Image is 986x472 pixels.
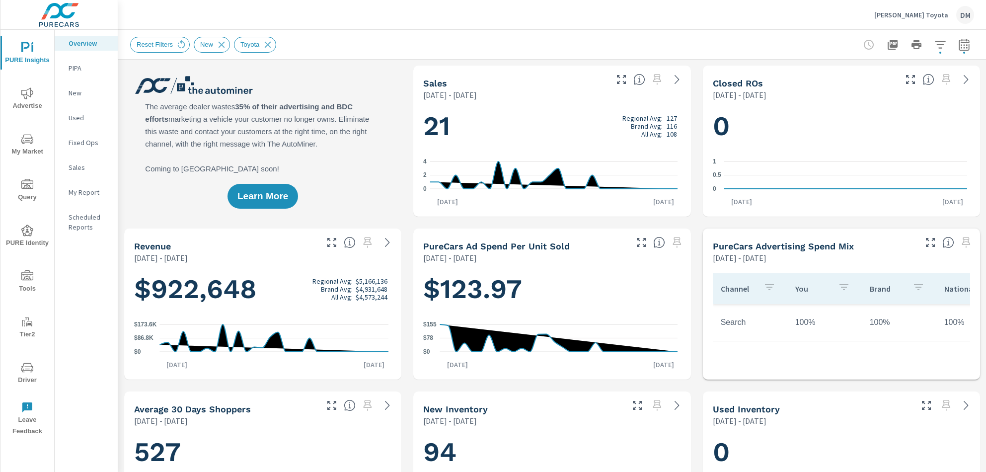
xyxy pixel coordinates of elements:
h5: PureCars Advertising Spend Mix [713,241,854,251]
p: [DATE] [646,360,681,370]
p: [DATE] - [DATE] [713,89,766,101]
p: [DATE] - [DATE] [713,252,766,264]
p: Brand [870,284,905,294]
span: Select a preset date range to save this widget [938,397,954,413]
p: Overview [69,38,110,48]
p: Fixed Ops [69,138,110,148]
span: Select a preset date range to save this widget [360,235,376,250]
p: $5,166,136 [356,277,387,285]
p: [DATE] - [DATE] [134,252,188,264]
text: $155 [423,321,437,328]
p: All Avg: [331,293,353,301]
span: Select a preset date range to save this widget [649,72,665,87]
p: 108 [667,130,677,138]
p: PIPA [69,63,110,73]
p: Brand Avg: [321,285,353,293]
span: PURE Identity [3,225,51,249]
h1: $922,648 [134,272,391,306]
span: Total sales revenue over the selected date range. [Source: This data is sourced from the dealer’s... [344,236,356,248]
p: Scheduled Reports [69,212,110,232]
div: PIPA [55,61,118,76]
span: Select a preset date range to save this widget [938,72,954,87]
td: 100% [787,310,862,335]
button: Make Fullscreen [922,235,938,250]
h5: Sales [423,78,447,88]
p: [DATE] - [DATE] [423,415,477,427]
span: Select a preset date range to save this widget [649,397,665,413]
div: Toyota [234,37,276,53]
h1: 527 [134,435,391,469]
div: DM [956,6,974,24]
p: [PERSON_NAME] Toyota [874,10,948,19]
p: [DATE] [430,197,465,207]
a: See more details in report [379,397,395,413]
p: [DATE] [159,360,194,370]
button: Learn More [228,184,298,209]
span: Reset Filters [131,41,179,48]
text: $0 [134,348,141,355]
button: Apply Filters [930,35,950,55]
a: See more details in report [669,72,685,87]
span: My Market [3,133,51,157]
button: Select Date Range [954,35,974,55]
p: You [795,284,830,294]
div: New [194,37,230,53]
button: Print Report [907,35,926,55]
span: Tier2 [3,316,51,340]
button: Make Fullscreen [613,72,629,87]
p: $4,573,244 [356,293,387,301]
p: [DATE] [724,197,759,207]
button: Make Fullscreen [903,72,918,87]
h1: $123.97 [423,272,681,306]
td: Search [713,310,787,335]
h5: PureCars Ad Spend Per Unit Sold [423,241,570,251]
span: Number of vehicles sold by the dealership over the selected date range. [Source: This data is sou... [633,74,645,85]
span: Query [3,179,51,203]
span: Average cost of advertising per each vehicle sold at the dealer over the selected date range. The... [653,236,665,248]
div: Fixed Ops [55,135,118,150]
p: [DATE] [357,360,391,370]
text: 0.5 [713,172,721,179]
p: [DATE] [646,197,681,207]
h5: Closed ROs [713,78,763,88]
div: Overview [55,36,118,51]
text: 1 [713,158,716,165]
div: Sales [55,160,118,175]
p: 116 [667,122,677,130]
p: New [69,88,110,98]
text: $173.6K [134,321,157,328]
p: [DATE] - [DATE] [713,415,766,427]
p: Channel [721,284,756,294]
span: Learn More [237,192,288,201]
span: This table looks at how you compare to the amount of budget you spend per channel as opposed to y... [942,236,954,248]
text: $0 [423,348,430,355]
p: Regional Avg: [622,114,663,122]
div: nav menu [0,30,54,441]
td: 100% [862,310,936,335]
button: Make Fullscreen [629,397,645,413]
p: Used [69,113,110,123]
p: Brand Avg: [631,122,663,130]
p: [DATE] - [DATE] [134,415,188,427]
h1: 0 [713,435,970,469]
a: See more details in report [669,397,685,413]
button: "Export Report to PDF" [883,35,903,55]
span: A rolling 30 day total of daily Shoppers on the dealership website, averaged over the selected da... [344,399,356,411]
h1: 0 [713,109,970,143]
p: All Avg: [641,130,663,138]
span: Select a preset date range to save this widget [360,397,376,413]
button: Make Fullscreen [633,235,649,250]
span: Toyota [234,41,265,48]
span: Driver [3,362,51,386]
text: $86.8K [134,335,153,342]
h1: 21 [423,109,681,143]
text: $78 [423,334,433,341]
span: Leave Feedback [3,401,51,437]
a: See more details in report [379,235,395,250]
span: New [194,41,219,48]
p: National [944,284,979,294]
p: [DATE] [440,360,475,370]
p: $4,931,648 [356,285,387,293]
div: Reset Filters [130,37,190,53]
span: Select a preset date range to save this widget [669,235,685,250]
